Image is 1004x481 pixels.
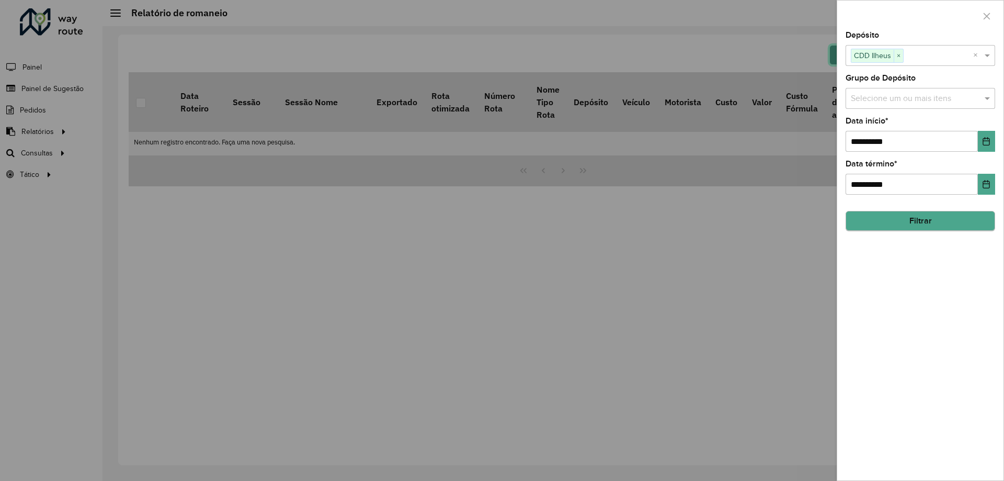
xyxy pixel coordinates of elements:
label: Data início [846,115,888,127]
label: Depósito [846,29,879,41]
label: Data término [846,158,897,170]
span: Clear all [973,49,982,62]
span: × [894,50,903,62]
button: Choose Date [978,131,995,152]
button: Filtrar [846,211,995,231]
label: Grupo de Depósito [846,72,916,84]
button: Choose Date [978,174,995,195]
span: CDD Ilheus [851,49,894,62]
